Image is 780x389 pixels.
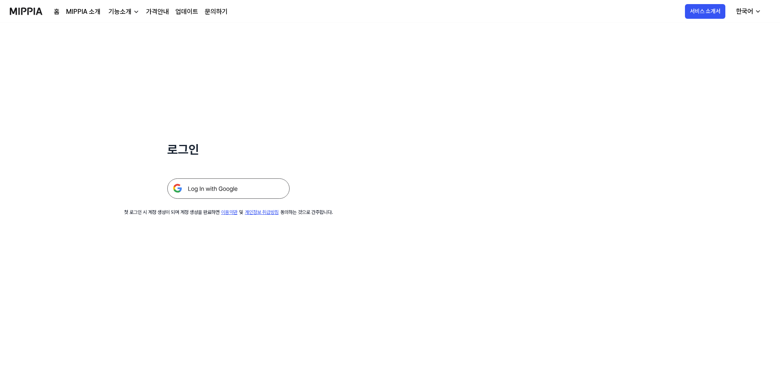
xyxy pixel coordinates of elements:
h1: 로그인 [167,140,290,159]
img: 구글 로그인 버튼 [167,178,290,199]
div: 한국어 [734,7,755,16]
img: down [133,9,140,15]
a: 업데이트 [175,7,198,17]
button: 한국어 [729,3,766,20]
a: 문의하기 [205,7,228,17]
button: 서비스 소개서 [685,4,725,19]
a: MIPPIA 소개 [66,7,100,17]
div: 기능소개 [107,7,133,17]
a: 가격안내 [146,7,169,17]
button: 기능소개 [107,7,140,17]
a: 이용약관 [221,209,237,215]
a: 홈 [54,7,60,17]
a: 개인정보 취급방침 [245,209,279,215]
div: 첫 로그인 시 계정 생성이 되며 계정 생성을 완료하면 및 동의하는 것으로 간주합니다. [124,209,333,216]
